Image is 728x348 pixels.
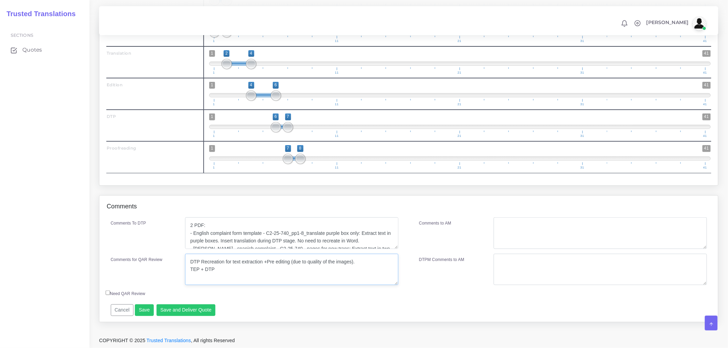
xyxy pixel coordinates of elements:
[457,134,462,138] span: 21
[693,17,706,30] img: avatar
[209,50,215,57] span: 1
[107,145,136,151] strong: Proofreading
[248,50,254,57] span: 4
[5,43,84,57] a: Quotes
[579,166,585,169] span: 31
[457,166,462,169] span: 21
[212,103,216,106] span: 1
[212,40,216,43] span: 1
[419,220,451,226] label: Comments to AM
[248,82,254,88] span: 4
[273,82,279,88] span: 6
[209,82,215,88] span: 1
[11,33,33,38] span: Sections
[703,113,711,120] span: 41
[579,103,585,106] span: 31
[111,220,146,226] label: Comments To DTP
[643,17,709,30] a: [PERSON_NAME]avatar
[457,40,462,43] span: 21
[107,203,137,210] h4: Comments
[703,82,711,88] span: 41
[135,304,154,316] button: Save
[107,114,116,119] strong: DTP
[212,71,216,74] span: 1
[703,145,711,152] span: 41
[702,166,708,169] span: 41
[646,20,689,25] span: [PERSON_NAME]
[702,103,708,106] span: 41
[111,304,134,316] button: Cancel
[212,134,216,138] span: 1
[209,145,215,152] span: 1
[457,71,462,74] span: 21
[273,113,279,120] span: 6
[334,71,340,74] span: 11
[702,40,708,43] span: 41
[419,257,464,263] label: DTPM Comments to AM
[285,145,291,152] span: 7
[209,113,215,120] span: 1
[191,337,235,344] span: , All rights Reserved
[2,10,76,18] h2: Trusted Translations
[334,103,340,106] span: 11
[157,304,216,316] button: Save and Deliver Quote
[457,103,462,106] span: 21
[111,307,134,313] a: Cancel
[106,291,146,297] label: Need QAR Review
[22,46,42,54] span: Quotes
[579,71,585,74] span: 31
[111,257,162,263] label: Comments for QAR Review
[579,134,585,138] span: 31
[334,166,340,169] span: 11
[334,134,340,138] span: 11
[703,50,711,57] span: 41
[2,8,76,20] a: Trusted Translations
[147,338,191,343] a: Trusted Translations
[334,40,340,43] span: 11
[107,51,131,56] strong: Translation
[297,145,303,152] span: 8
[285,113,291,120] span: 7
[212,166,216,169] span: 1
[224,50,229,57] span: 2
[702,71,708,74] span: 41
[702,134,708,138] span: 41
[106,291,110,295] input: Need QAR Review
[579,40,585,43] span: 31
[99,337,235,344] span: COPYRIGHT © 2025
[107,82,123,87] strong: Edition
